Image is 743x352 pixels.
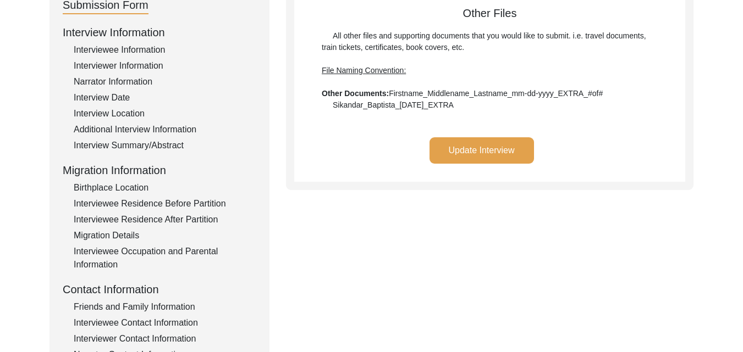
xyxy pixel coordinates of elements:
[322,30,658,111] div: All other files and supporting documents that you would like to submit. i.e. travel documents, tr...
[63,162,256,178] div: Migration Information
[74,197,256,210] div: Interviewee Residence Before Partition
[74,332,256,345] div: Interviewer Contact Information
[74,139,256,152] div: Interview Summary/Abstract
[322,66,406,75] span: File Naming Convention:
[74,316,256,329] div: Interviewee Contact Information
[74,300,256,314] div: Friends and Family Information
[430,137,534,164] button: Update Interview
[74,43,256,57] div: Interviewee Information
[74,107,256,120] div: Interview Location
[74,59,256,72] div: Interviewer Information
[74,91,256,104] div: Interview Date
[74,245,256,271] div: Interviewee Occupation and Parental Information
[63,281,256,298] div: Contact Information
[322,89,389,98] b: Other Documents:
[74,229,256,242] div: Migration Details
[74,123,256,136] div: Additional Interview Information
[74,213,256,226] div: Interviewee Residence After Partition
[294,5,685,111] div: Other Files
[74,181,256,194] div: Birthplace Location
[74,75,256,88] div: Narrator Information
[63,24,256,41] div: Interview Information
